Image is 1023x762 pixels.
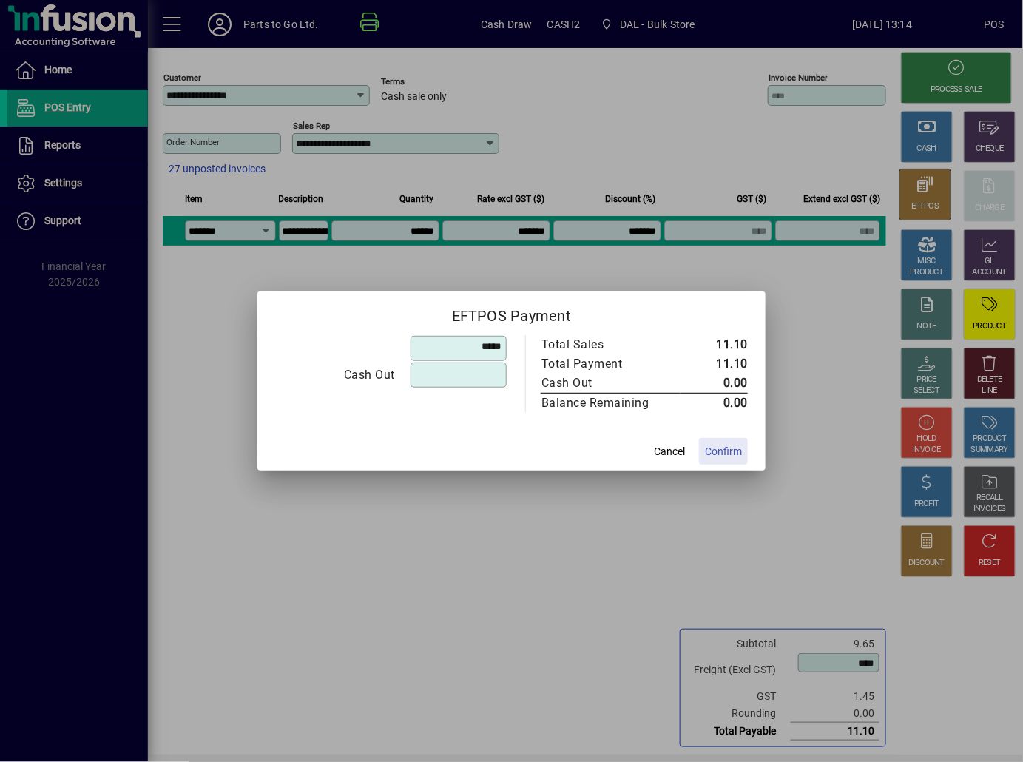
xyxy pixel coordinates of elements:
[705,444,742,459] span: Confirm
[541,335,681,354] td: Total Sales
[681,394,748,414] td: 0.00
[681,374,748,394] td: 0.00
[699,438,748,465] button: Confirm
[276,366,395,384] div: Cash Out
[257,291,766,334] h2: EFTPOS Payment
[654,444,685,459] span: Cancel
[541,354,681,374] td: Total Payment
[541,394,666,412] div: Balance Remaining
[646,438,693,465] button: Cancel
[681,335,748,354] td: 11.10
[541,374,666,392] div: Cash Out
[681,354,748,374] td: 11.10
